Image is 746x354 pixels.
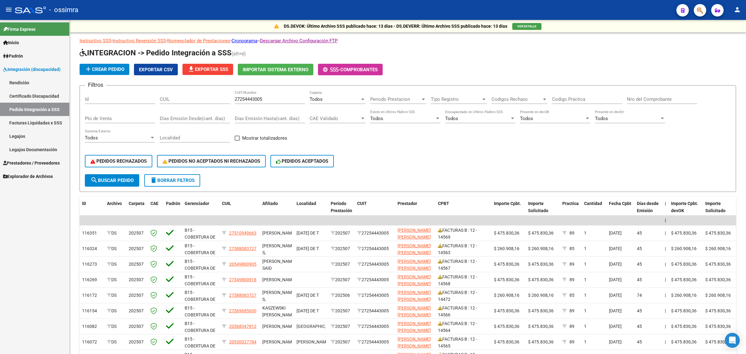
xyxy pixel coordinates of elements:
div: 116082 [82,323,102,330]
span: | [665,293,666,298]
span: 45 [637,324,642,329]
span: Borrar Filtros [150,178,195,183]
span: Codigos Rechazo [491,96,542,102]
div: DS [107,245,124,252]
span: [PERSON_NAME] [PERSON_NAME] [398,228,431,240]
div: FACTURAS B : 12 - 14566 [438,305,489,318]
span: Importe Solicitado devOK [705,201,725,220]
span: 1 [584,262,587,267]
span: 45 [637,246,642,251]
span: B15 - COBERTURA DE SALUD S.A. [185,321,215,340]
div: 27254443005 [357,323,393,330]
span: $ 475.830,36 [705,339,731,344]
span: [DATE] [609,231,622,235]
span: $ 475.830,36 [671,308,697,313]
span: Prestadores / Proveedores [3,160,60,166]
span: $ 475.830,36 [671,262,697,267]
a: Cronograma [232,38,257,44]
span: 45 [637,262,642,267]
mat-icon: file_download [187,65,195,73]
span: 202507 [129,277,144,282]
span: [PERSON_NAME] [PERSON_NAME] [398,243,431,255]
span: [PERSON_NAME], [262,324,297,329]
span: Importe Solicitado [528,201,548,213]
span: $ 475.830,36 [705,324,731,329]
div: 27254443005 [357,261,393,268]
span: B15 - COBERTURA DE SALUD S.A. [185,259,215,278]
span: $ 260.908,16 [494,293,519,298]
span: | [665,201,666,206]
div: 116273 [82,261,102,268]
span: Explorador de Archivos [3,173,53,180]
span: | [665,324,666,329]
p: - - - - - [80,37,736,44]
span: B15 - COBERTURA DE SALUD S.A. [185,290,215,309]
span: 85 [569,246,574,251]
span: Todos [370,116,383,121]
span: [DATE] [609,277,622,282]
span: [DATE] [609,308,622,313]
div: 116072 [82,338,102,346]
span: Todos [310,96,323,102]
span: $ 475.830,36 [705,277,731,282]
a: Instructivo Reversión SSS [113,38,166,44]
div: 202507 [331,230,352,237]
span: Mostrar totalizadores [242,134,287,142]
span: 45 [637,231,642,235]
button: Buscar Pedido [85,174,139,187]
a: Instructivo SSS [80,38,111,44]
span: 89 [569,277,574,282]
span: PEDIDOS RECHAZADOS [90,158,147,164]
span: 89 [569,231,574,235]
div: FACTURAS B : 12 - 14472 [438,289,489,302]
span: [PERSON_NAME] [PERSON_NAME] [398,321,431,333]
span: [DATE] [609,339,622,344]
span: - ossimra [49,3,78,17]
datatable-header-cell: | [662,197,669,224]
datatable-header-cell: CPBT [435,197,491,224]
span: Integración (discapacidad) [3,66,61,73]
span: - [323,67,340,72]
span: 1 [584,293,587,298]
span: 20549800905 [229,262,256,267]
span: | [665,339,666,344]
span: Tipo Registro [431,96,481,102]
span: 20568347812 [229,324,256,329]
span: $ 475.830,36 [528,262,554,267]
a: Descargar Archivo Configuración FTP [260,38,338,44]
div: 116324 [82,245,102,252]
span: [DATE] [609,262,622,267]
mat-icon: delete [150,176,157,184]
span: B15 - COBERTURA DE SALUD S.A. [185,228,215,247]
div: FACTURAS B : 12 - 14564 [438,320,489,333]
span: [PERSON_NAME] [PERSON_NAME] [398,305,431,318]
span: Exportar SSS [187,67,228,72]
div: DS [107,261,124,268]
div: 116269 [82,276,102,283]
span: [DATE] [609,293,622,298]
span: [PERSON_NAME], [262,339,297,344]
span: 27510949663 [229,231,256,235]
span: $ 260.908,16 [528,246,554,251]
span: Fecha Cpbt [609,201,631,206]
span: $ 475.830,36 [494,308,519,313]
span: Inicio [3,39,19,46]
span: Todos [445,116,458,121]
span: $ 475.830,36 [528,277,554,282]
div: 27254443005 [357,245,393,252]
span: [PERSON_NAME], [262,231,297,235]
span: $ 475.830,36 [671,231,697,235]
span: B15 - COBERTURA DE SALUD S.A. [185,243,215,263]
span: [DATE] DE T [297,293,319,298]
datatable-header-cell: Afiliado [260,197,294,224]
span: $ 475.830,36 [705,308,731,313]
span: Buscar Pedido [90,178,134,183]
div: 202507 [331,261,352,268]
span: $ 260.908,16 [671,293,697,298]
button: -Comprobantes [318,64,383,75]
div: FACTURAS B : 12 - 14569 [438,227,489,240]
span: $ 475.830,36 [671,339,697,344]
mat-icon: person [734,6,741,13]
span: 1 [584,324,587,329]
button: Crear Pedido [80,64,129,75]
